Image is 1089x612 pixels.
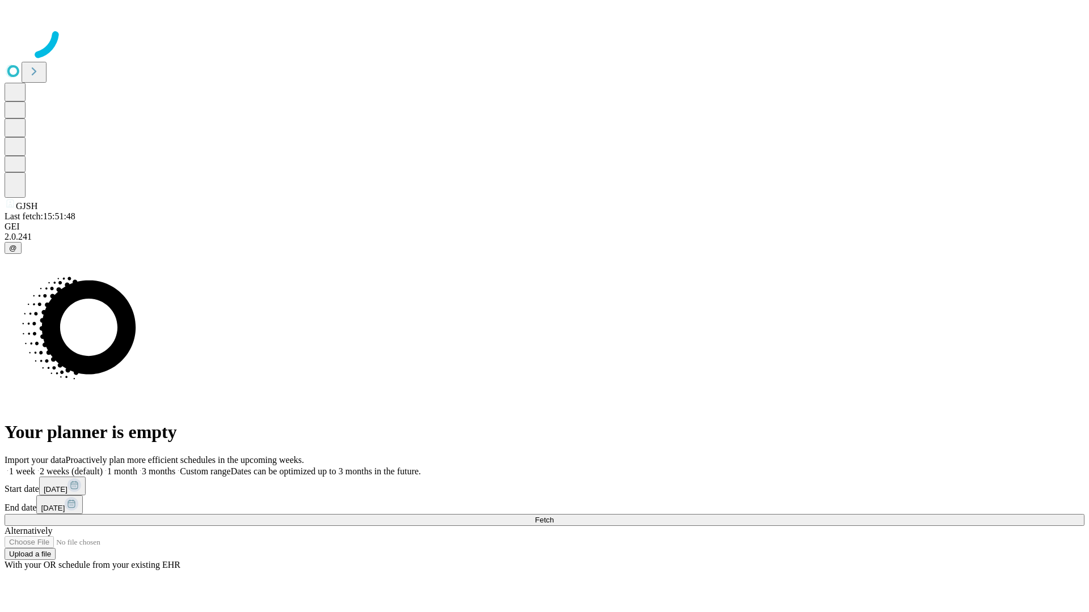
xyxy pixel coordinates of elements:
[535,516,554,524] span: Fetch
[66,455,304,465] span: Proactively plan more efficient schedules in the upcoming weeks.
[5,242,22,254] button: @
[9,244,17,252] span: @
[5,211,75,221] span: Last fetch: 15:51:48
[16,201,37,211] span: GJSH
[36,495,83,514] button: [DATE]
[5,560,180,569] span: With your OR schedule from your existing EHR
[5,422,1084,443] h1: Your planner is empty
[142,466,175,476] span: 3 months
[39,477,86,495] button: [DATE]
[5,514,1084,526] button: Fetch
[41,504,65,512] span: [DATE]
[5,526,52,535] span: Alternatively
[180,466,230,476] span: Custom range
[40,466,103,476] span: 2 weeks (default)
[231,466,421,476] span: Dates can be optimized up to 3 months in the future.
[9,466,35,476] span: 1 week
[5,495,1084,514] div: End date
[5,232,1084,242] div: 2.0.241
[5,548,56,560] button: Upload a file
[44,485,67,494] span: [DATE]
[107,466,137,476] span: 1 month
[5,455,66,465] span: Import your data
[5,477,1084,495] div: Start date
[5,222,1084,232] div: GEI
